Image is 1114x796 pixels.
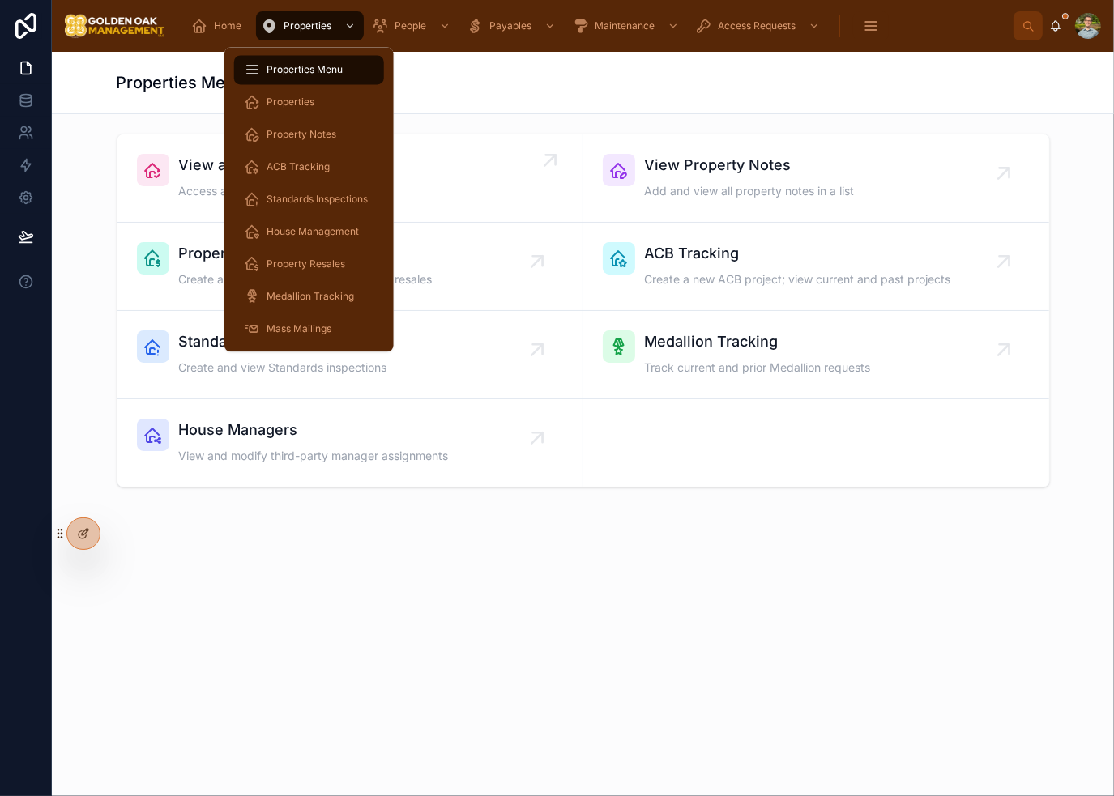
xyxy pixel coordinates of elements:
[267,63,343,76] span: Properties Menu
[179,330,387,353] span: Standards Inspections
[256,11,364,40] a: Properties
[567,11,687,40] a: Maintenance
[367,11,459,40] a: People
[267,258,345,270] span: Property Resales
[267,128,336,141] span: Property Notes
[234,185,384,214] a: Standards Inspections
[284,19,331,32] span: Properties
[214,19,241,32] span: Home
[179,154,384,177] span: View all Properties
[179,448,449,464] span: View and modify third-party manager assignments
[489,19,531,32] span: Payables
[179,271,433,287] span: Create a new resale checklist; view past resales
[117,71,245,94] h1: Properties Menu
[234,55,384,84] a: Properties Menu
[267,225,359,238] span: House Management
[645,242,951,265] span: ACB Tracking
[645,360,871,376] span: Track current and prior Medallion requests
[267,96,314,109] span: Properties
[234,282,384,311] a: Medallion Tracking
[595,19,655,32] span: Maintenance
[267,160,330,173] span: ACB Tracking
[718,19,796,32] span: Access Requests
[179,360,387,376] span: Create and view Standards inspections
[234,120,384,149] a: Property Notes
[234,314,384,343] a: Mass Mailings
[117,134,583,223] a: View all PropertiesAccess all details related to a property
[267,322,331,335] span: Mass Mailings
[179,419,449,441] span: House Managers
[179,183,384,199] span: Access all details related to a property
[234,87,384,117] a: Properties
[583,311,1049,399] a: Medallion TrackingTrack current and prior Medallion requests
[267,290,354,303] span: Medallion Tracking
[65,13,165,39] img: App logo
[178,8,1014,44] div: scrollable content
[395,19,426,32] span: People
[645,330,871,353] span: Medallion Tracking
[690,11,828,40] a: Access Requests
[234,152,384,181] a: ACB Tracking
[645,154,855,177] span: View Property Notes
[234,249,384,279] a: Property Resales
[117,311,583,399] a: Standards InspectionsCreate and view Standards inspections
[583,223,1049,311] a: ACB TrackingCreate a new ACB project; view current and past projects
[234,217,384,246] a: House Management
[117,223,583,311] a: Property ResalesCreate a new resale checklist; view past resales
[267,193,368,206] span: Standards Inspections
[645,183,855,199] span: Add and view all property notes in a list
[179,242,433,265] span: Property Resales
[186,11,253,40] a: Home
[117,399,583,487] a: House ManagersView and modify third-party manager assignments
[583,134,1049,223] a: View Property NotesAdd and view all property notes in a list
[645,271,951,287] span: Create a new ACB project; view current and past projects
[462,11,564,40] a: Payables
